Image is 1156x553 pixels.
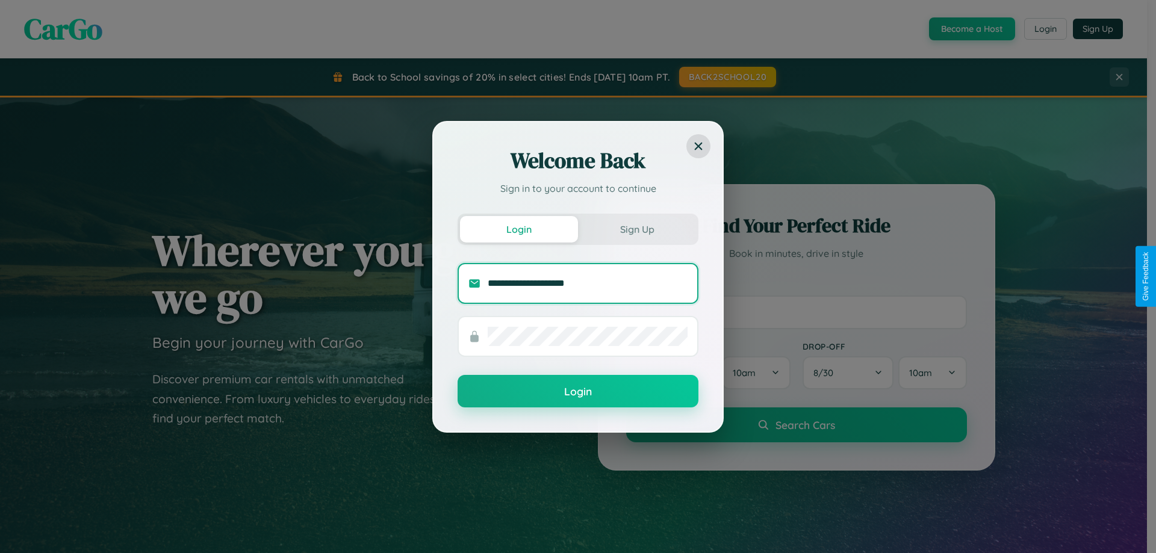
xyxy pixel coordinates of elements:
[460,216,578,243] button: Login
[458,375,698,407] button: Login
[458,146,698,175] h2: Welcome Back
[578,216,696,243] button: Sign Up
[1142,252,1150,301] div: Give Feedback
[458,181,698,196] p: Sign in to your account to continue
